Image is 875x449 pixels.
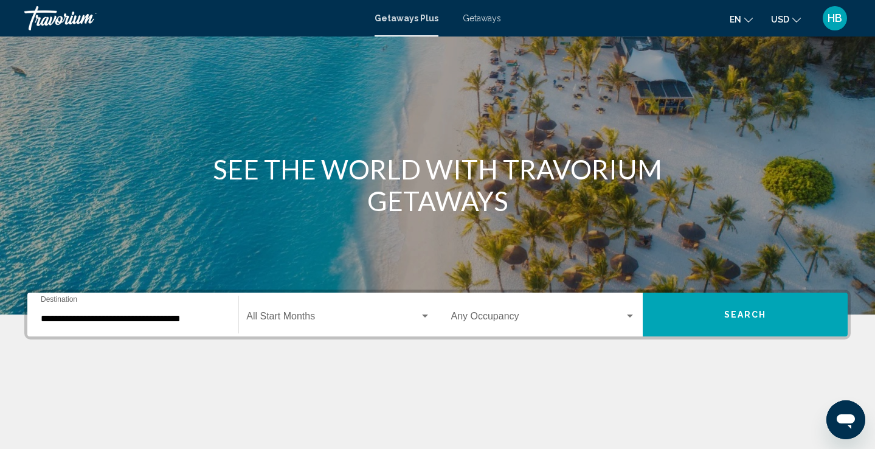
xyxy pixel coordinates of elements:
iframe: Button to launch messaging window [826,400,865,439]
span: USD [771,15,789,24]
button: Change language [730,10,753,28]
a: Getaways Plus [375,13,438,23]
button: Search [643,293,848,336]
span: Search [724,310,767,320]
a: Travorium [24,6,362,30]
button: User Menu [819,5,851,31]
span: en [730,15,741,24]
h1: SEE THE WORLD WITH TRAVORIUM GETAWAYS [210,153,666,217]
span: HB [828,12,842,24]
div: Search widget [27,293,848,336]
a: Getaways [463,13,501,23]
button: Change currency [771,10,801,28]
